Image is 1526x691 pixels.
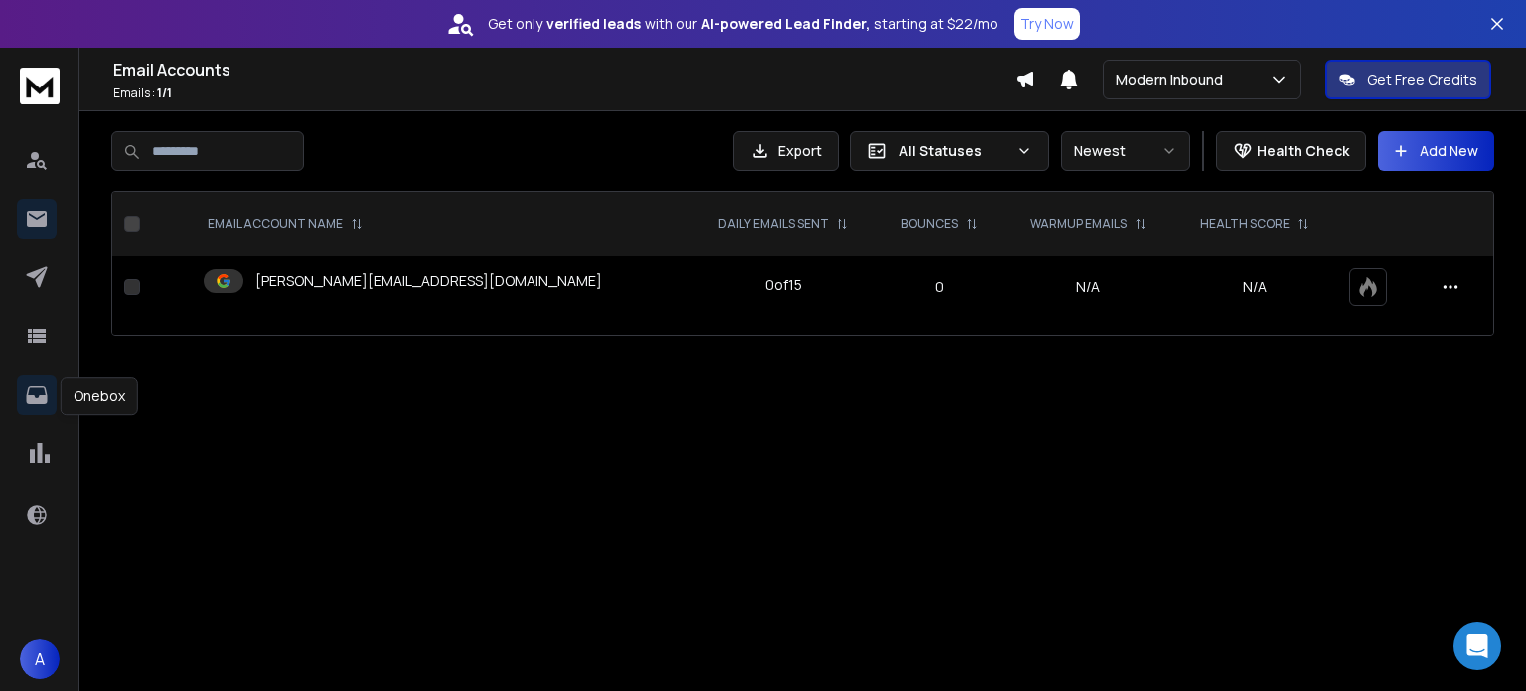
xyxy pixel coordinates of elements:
button: A [20,639,60,679]
strong: AI-powered Lead Finder, [701,14,870,34]
p: Get Free Credits [1367,70,1477,89]
strong: verified leads [546,14,641,34]
p: WARMUP EMAILS [1030,216,1127,232]
p: Try Now [1020,14,1074,34]
h1: Email Accounts [113,58,1015,82]
div: Open Intercom Messenger [1453,622,1501,670]
p: Modern Inbound [1116,70,1231,89]
button: Newest [1061,131,1190,171]
td: N/A [1002,256,1173,319]
p: N/A [1185,277,1324,297]
div: EMAIL ACCOUNT NAME [208,216,363,232]
button: Try Now [1014,8,1080,40]
button: Get Free Credits [1325,60,1491,99]
button: Add New [1378,131,1494,171]
p: BOUNCES [901,216,958,232]
button: Health Check [1216,131,1366,171]
div: 0 of 15 [765,275,802,295]
p: Health Check [1257,141,1349,161]
div: Onebox [61,377,138,415]
p: 0 [889,277,991,297]
p: HEALTH SCORE [1200,216,1290,232]
p: Get only with our starting at $22/mo [488,14,998,34]
p: [PERSON_NAME][EMAIL_ADDRESS][DOMAIN_NAME] [255,271,602,291]
span: 1 / 1 [157,85,172,101]
p: DAILY EMAILS SENT [718,216,829,232]
p: All Statuses [899,141,1008,161]
img: logo [20,68,60,104]
button: Export [733,131,839,171]
p: Emails : [113,86,1015,101]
